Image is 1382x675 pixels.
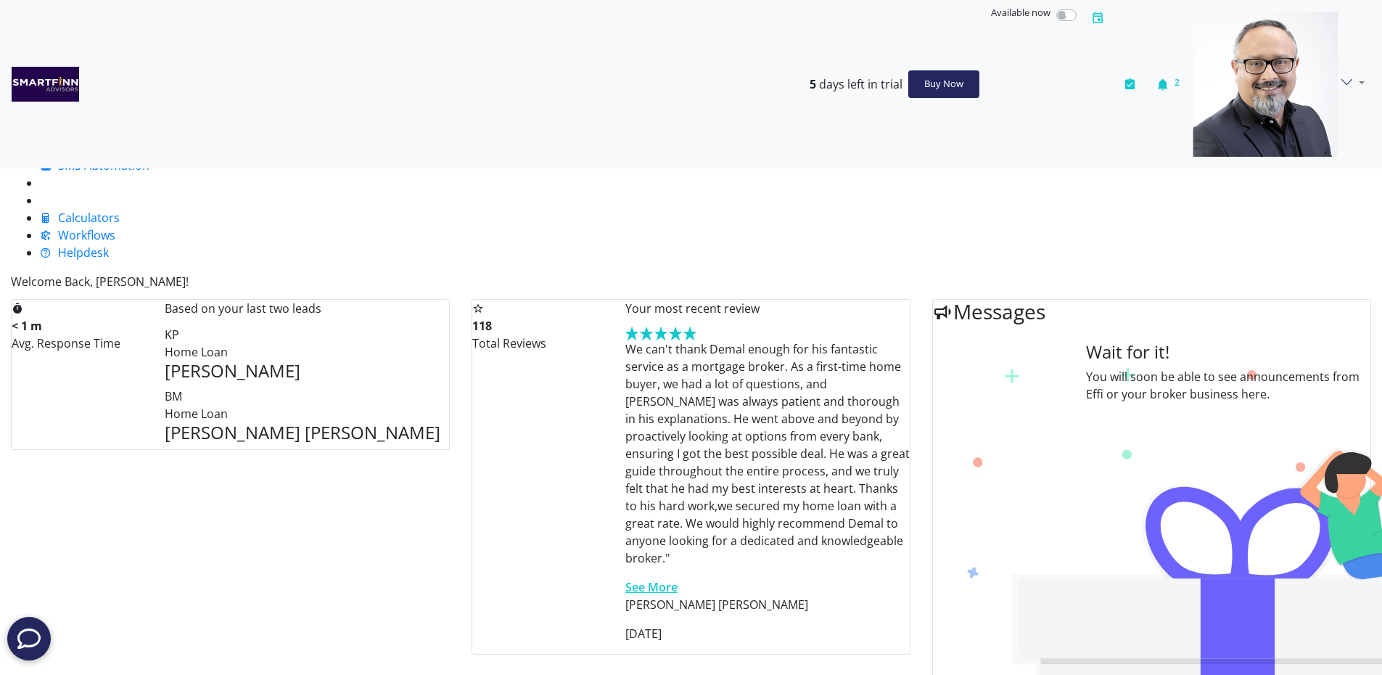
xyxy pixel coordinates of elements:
button: 2 [1149,6,1187,163]
a: See More [625,579,678,595]
span: days left in trial [819,76,902,92]
a: SMS Automation [40,157,149,173]
p: Total Reviews [472,335,604,352]
span: Workflows [58,227,115,243]
span: 2 [1175,76,1180,89]
h4: [PERSON_NAME] [PERSON_NAME] [165,422,449,443]
p: Based on your last two leads [165,300,449,317]
p: You will soon be able to see announcements from Effi or your broker business here. [1086,368,1370,403]
span: Available now [991,6,1050,19]
span: BM [165,388,182,404]
strong: < 1 m [12,318,42,334]
h4: [PERSON_NAME] [165,361,449,382]
strong: 118 [472,318,492,334]
span: Home Loan [165,406,228,422]
a: Calculators [40,210,120,226]
p: [DATE] [625,625,910,642]
p: Avg. Response Time [12,335,143,352]
span: Home Loan [165,344,228,360]
h3: Messages [933,300,1370,324]
img: 81fe60b5-8141-43b4-8e77-c7d11736a6f4-638932364369259744.png [12,67,79,102]
a: Workflows [40,227,115,243]
span: Helpdesk [58,245,109,261]
p: We can't thank Demal enough for his fantastic service as a mortgage broker. As a first-time home ... [625,340,910,567]
span: KP [165,327,179,343]
p: Welcome Back, [PERSON_NAME]! [11,273,910,290]
b: 5 [810,76,816,92]
p: [PERSON_NAME] [PERSON_NAME] [625,596,910,613]
button: Buy Now [908,70,979,98]
a: Helpdesk [40,245,109,261]
h4: Wait for it! [1086,342,1370,363]
span: Calculators [58,210,120,226]
img: 7d217b81-fd9f-4b89-ae74-d064351526c7-638932358507590339.png [1193,12,1338,157]
p: Your most recent review [625,300,910,317]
